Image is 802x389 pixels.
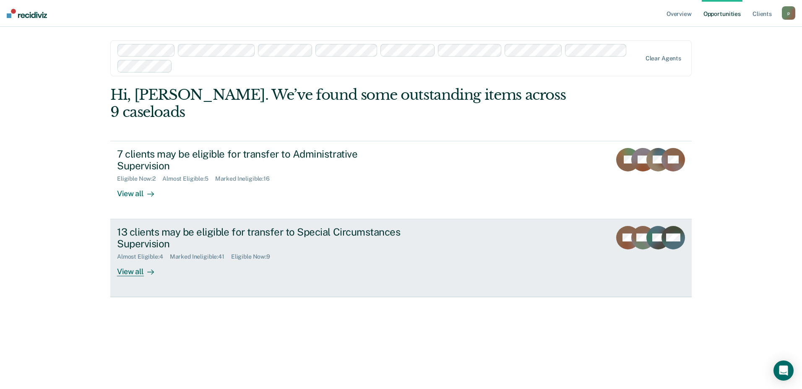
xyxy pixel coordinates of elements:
[110,219,692,297] a: 13 clients may be eligible for transfer to Special Circumstances SupervisionAlmost Eligible:4Mark...
[117,148,411,172] div: 7 clients may be eligible for transfer to Administrative Supervision
[117,182,164,199] div: View all
[7,9,47,18] img: Recidiviz
[782,6,795,20] button: p
[773,360,794,381] div: Open Intercom Messenger
[117,175,162,182] div: Eligible Now : 2
[231,253,277,260] div: Eligible Now : 9
[117,253,170,260] div: Almost Eligible : 4
[215,175,276,182] div: Marked Ineligible : 16
[117,260,164,277] div: View all
[117,226,411,250] div: 13 clients may be eligible for transfer to Special Circumstances Supervision
[110,86,575,121] div: Hi, [PERSON_NAME]. We’ve found some outstanding items across 9 caseloads
[162,175,215,182] div: Almost Eligible : 5
[110,141,692,219] a: 7 clients may be eligible for transfer to Administrative SupervisionEligible Now:2Almost Eligible...
[170,253,231,260] div: Marked Ineligible : 41
[646,55,681,62] div: Clear agents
